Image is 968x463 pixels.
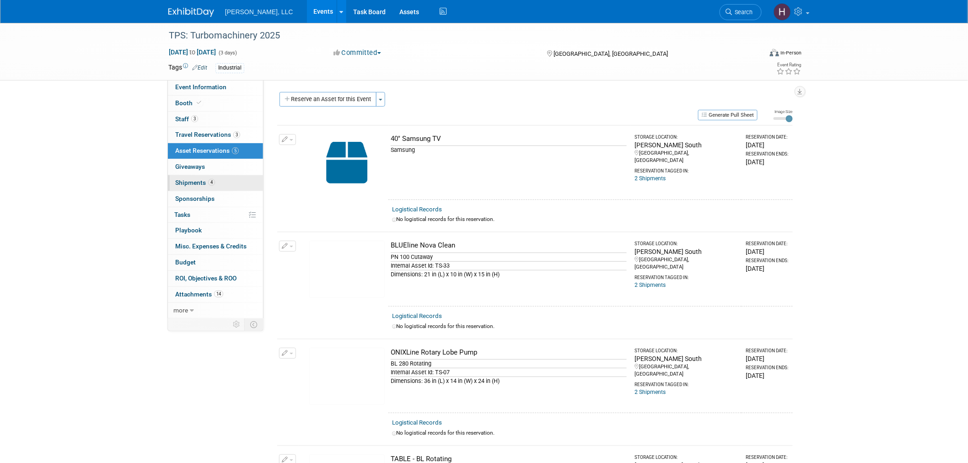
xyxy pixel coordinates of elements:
[175,115,198,123] span: Staff
[635,354,738,363] div: [PERSON_NAME] South
[746,354,789,363] div: [DATE]
[168,48,216,56] span: [DATE] [DATE]
[168,287,263,302] a: Attachments14
[391,377,627,385] div: Dimensions: 36 in (L) x 14 in (W) x 24 in (H)
[173,307,188,314] span: more
[168,8,214,17] img: ExhibitDay
[175,83,226,91] span: Event Information
[746,247,789,256] div: [DATE]
[635,150,738,164] div: [GEOGRAPHIC_DATA], [GEOGRAPHIC_DATA]
[635,282,666,288] a: 2 Shipments
[635,378,738,388] div: Reservation Tagged in:
[168,127,263,143] a: Travel Reservations3
[746,140,789,150] div: [DATE]
[175,258,196,266] span: Budget
[175,242,247,250] span: Misc. Expenses & Credits
[309,134,385,191] img: Capital-Asset-Icon-2.png
[746,454,789,461] div: Reservation Date:
[192,65,207,71] a: Edit
[188,48,197,56] span: to
[391,261,627,270] div: Internal Asset Id: TS-33
[197,100,201,105] i: Booth reservation complete
[168,175,263,191] a: Shipments4
[392,429,789,437] div: No logistical records for this reservation.
[635,389,666,395] a: 2 Shipments
[245,318,264,330] td: Toggle Event Tabs
[175,291,223,298] span: Attachments
[225,8,293,16] span: [PERSON_NAME], LLC
[391,359,627,368] div: BL 280 Rotating
[746,348,789,354] div: Reservation Date:
[391,134,627,144] div: 40" Samsung TV
[392,206,442,213] a: Logistical Records
[168,303,263,318] a: more
[168,143,263,159] a: Asset Reservations5
[554,50,668,57] span: [GEOGRAPHIC_DATA], [GEOGRAPHIC_DATA]
[391,145,627,154] div: Samsung
[309,348,385,405] img: View Images
[392,419,442,426] a: Logistical Records
[229,318,245,330] td: Personalize Event Tab Strip
[746,241,789,247] div: Reservation Date:
[746,264,789,273] div: [DATE]
[168,271,263,286] a: ROI, Objectives & ROO
[168,207,263,223] a: Tasks
[732,9,753,16] span: Search
[774,109,793,114] div: Image Size
[635,271,738,281] div: Reservation Tagged in:
[391,270,627,279] div: Dimensions: 21 in (L) x 10 in (W) x 15 in (H)
[168,159,263,175] a: Giveaways
[635,363,738,378] div: [GEOGRAPHIC_DATA], [GEOGRAPHIC_DATA]
[635,454,738,461] div: Storage Location:
[746,371,789,380] div: [DATE]
[174,211,190,218] span: Tasks
[746,258,789,264] div: Reservation Ends:
[708,48,802,61] div: Event Format
[168,63,207,73] td: Tags
[175,195,215,202] span: Sponsorships
[391,368,627,377] div: Internal Asset Id: TS-07
[391,348,627,357] div: ONIXLine Rotary Lobe Pump
[168,112,263,127] a: Staff3
[770,49,779,56] img: Format-Inperson.png
[232,147,239,154] span: 5
[175,147,239,154] span: Asset Reservations
[635,140,738,150] div: [PERSON_NAME] South
[392,312,442,319] a: Logistical Records
[168,80,263,95] a: Event Information
[175,99,203,107] span: Booth
[166,27,748,44] div: TPS: Turbomachinery 2025
[175,179,215,186] span: Shipments
[175,163,205,170] span: Giveaways
[635,164,738,174] div: Reservation Tagged in:
[635,247,738,256] div: [PERSON_NAME] South
[777,63,801,67] div: Event Rating
[330,48,385,58] button: Committed
[780,49,802,56] div: In-Person
[168,255,263,270] a: Budget
[635,175,666,182] a: 2 Shipments
[392,215,789,223] div: No logistical records for this reservation.
[215,63,244,73] div: Industrial
[774,3,791,21] img: Hannah Mulholland
[208,179,215,186] span: 4
[191,115,198,122] span: 3
[168,96,263,111] a: Booth
[214,291,223,297] span: 14
[746,134,789,140] div: Reservation Date:
[391,253,627,261] div: PN 100 Cutaway
[392,323,789,330] div: No logistical records for this reservation.
[720,4,762,20] a: Search
[280,92,376,107] button: Reserve an Asset for this Event
[233,131,240,138] span: 3
[635,256,738,271] div: [GEOGRAPHIC_DATA], [GEOGRAPHIC_DATA]
[391,241,627,250] div: BLUEline Nova Clean
[635,241,738,247] div: Storage Location:
[635,134,738,140] div: Storage Location:
[175,275,237,282] span: ROI, Objectives & ROO
[168,223,263,238] a: Playbook
[746,157,789,167] div: [DATE]
[309,241,385,298] img: View Images
[746,365,789,371] div: Reservation Ends:
[698,110,758,120] button: Generate Pull Sheet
